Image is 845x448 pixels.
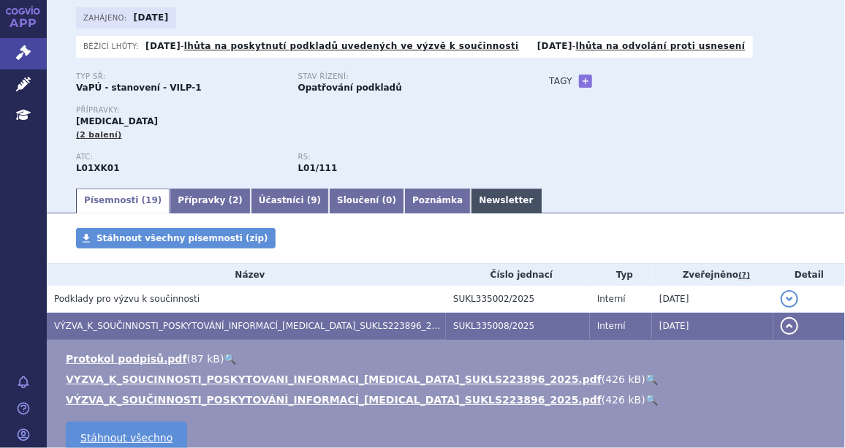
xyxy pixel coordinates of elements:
[224,353,236,365] a: 🔍
[781,290,798,308] button: detail
[191,353,220,365] span: 87 kB
[83,40,142,52] span: Běžící lhůty:
[76,83,202,93] strong: VaPÚ - stanovení - VILP-1
[576,41,746,51] a: lhůta na odvolání proti usnesení
[446,286,590,313] td: SUKL335002/2025
[66,392,830,407] li: ( )
[652,313,773,340] td: [DATE]
[446,313,590,340] td: SUKL335008/2025
[298,163,338,173] strong: olaparib tbl.
[537,40,746,52] p: -
[54,294,200,304] span: Podklady pro výzvu k součinnosti
[645,394,658,406] a: 🔍
[66,372,830,387] li: ( )
[76,163,120,173] strong: OLAPARIB
[597,294,626,304] span: Interní
[47,264,446,286] th: Název
[145,41,181,51] strong: [DATE]
[76,153,284,162] p: ATC:
[537,41,572,51] strong: [DATE]
[652,286,773,313] td: [DATE]
[298,72,506,81] p: Stav řízení:
[298,83,402,93] strong: Opatřování podkladů
[404,189,471,213] a: Poznámka
[66,373,602,385] a: VYZVA_K_SOUCINNOSTI_POSKYTOVANI_INFORMACI_[MEDICAL_DATA]_SUKLS223896_2025.pdf
[76,130,122,140] span: (2 balení)
[590,264,652,286] th: Typ
[645,373,658,385] a: 🔍
[781,317,798,335] button: detail
[145,195,158,205] span: 19
[311,195,317,205] span: 9
[329,189,404,213] a: Sloučení (0)
[446,264,590,286] th: Číslo jednací
[773,264,845,286] th: Detail
[298,153,506,162] p: RS:
[232,195,238,205] span: 2
[76,106,520,115] p: Přípravky:
[134,12,169,23] strong: [DATE]
[170,189,251,213] a: Přípravky (2)
[83,12,129,23] span: Zahájeno:
[471,189,541,213] a: Newsletter
[251,189,329,213] a: Účastníci (9)
[66,352,830,366] li: ( )
[76,189,170,213] a: Písemnosti (19)
[145,40,519,52] p: -
[606,373,642,385] span: 426 kB
[549,72,572,90] h3: Tagy
[597,321,626,331] span: Interní
[54,321,448,331] span: VÝZVA_K_SOUČINNOSTI_POSKYTOVÁNÍ_INFORMACÍ_LYNPARZA_SUKLS223896_2025
[76,116,158,126] span: [MEDICAL_DATA]
[184,41,519,51] a: lhůta na poskytnutí podkladů uvedených ve výzvě k součinnosti
[579,75,592,88] a: +
[738,270,750,281] abbr: (?)
[76,72,284,81] p: Typ SŘ:
[386,195,392,205] span: 0
[66,394,602,406] a: VÝZVA_K_SOUČINNOSTI_POSKYTOVÁNÍ_INFORMACÍ_[MEDICAL_DATA]_SUKLS223896_2025.pdf
[606,394,642,406] span: 426 kB
[652,264,773,286] th: Zveřejněno
[76,228,276,248] a: Stáhnout všechny písemnosti (zip)
[66,353,187,365] a: Protokol podpisů.pdf
[96,233,268,243] span: Stáhnout všechny písemnosti (zip)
